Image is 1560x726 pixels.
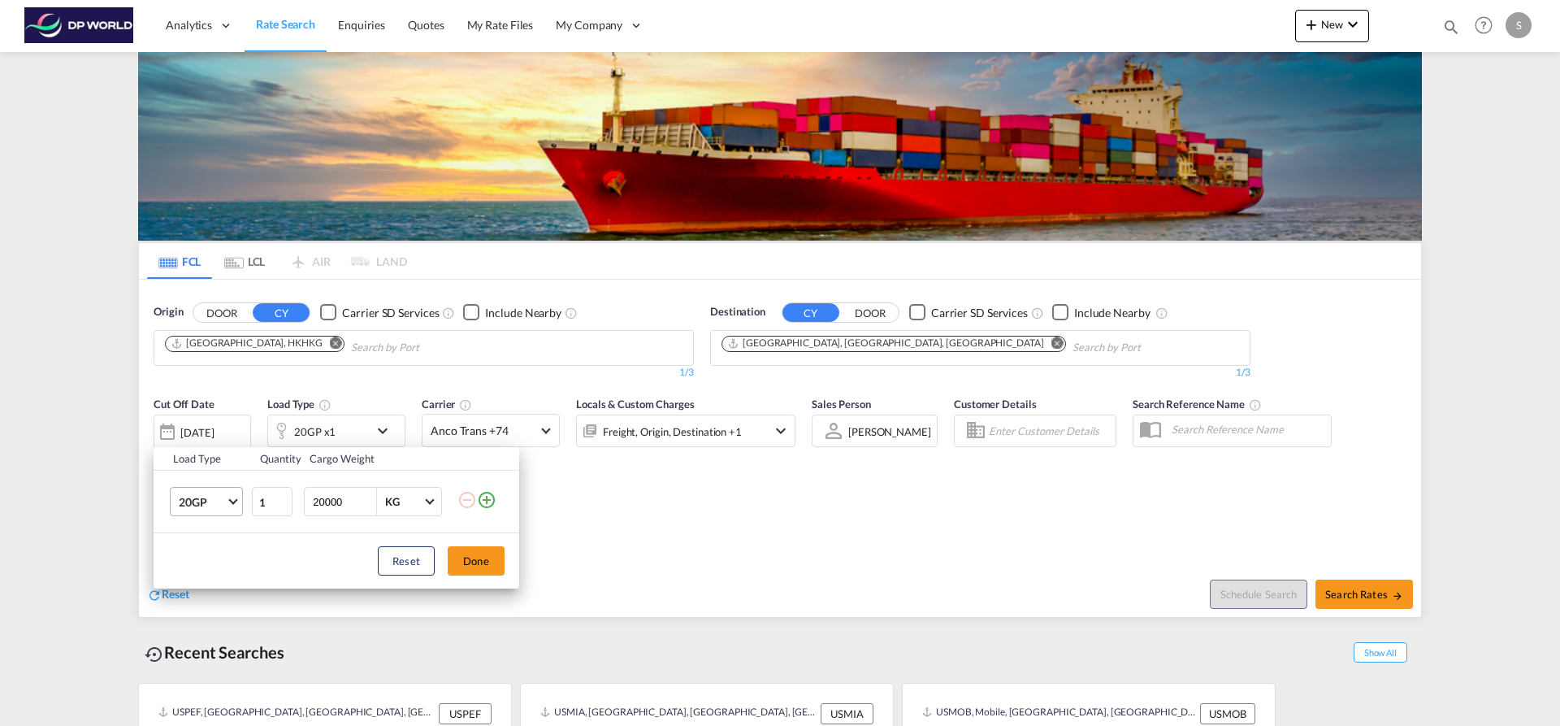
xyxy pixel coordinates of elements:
[250,447,301,471] th: Quantity
[385,495,400,508] div: KG
[378,546,435,576] button: Reset
[457,490,477,510] md-icon: icon-minus-circle-outline
[154,447,250,471] th: Load Type
[179,494,226,511] span: 20GP
[448,546,505,576] button: Done
[477,490,496,510] md-icon: icon-plus-circle-outline
[170,487,243,516] md-select: Choose: 20GP
[310,451,448,466] div: Cargo Weight
[252,487,292,516] input: Qty
[311,488,376,515] input: Enter Weight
